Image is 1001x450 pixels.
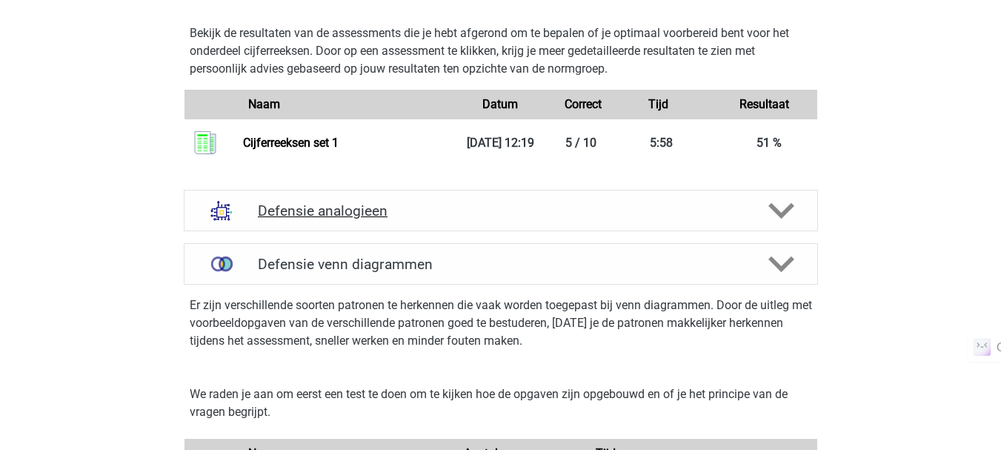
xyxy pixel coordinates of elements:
[553,96,606,113] div: Correct
[448,96,553,113] div: Datum
[258,256,743,273] h4: Defensie venn diagrammen
[606,96,711,113] div: Tijd
[237,96,448,113] div: Naam
[202,245,241,283] img: venn diagrammen
[190,24,812,78] p: Bekijk de resultaten van de assessments die je hebt afgerond om te bepalen of je optimaal voorber...
[178,243,824,285] a: venn diagrammen Defensie venn diagrammen
[258,202,743,219] h4: Defensie analogieen
[190,386,812,421] p: We raden je aan om eerst een test te doen om te kijken hoe de opgaven zijn opgebouwd en of je het...
[243,136,339,150] a: Cijferreeksen set 1
[711,96,817,113] div: Resultaat
[202,191,241,230] img: analogieen
[178,190,824,231] a: analogieen Defensie analogieen
[190,297,812,350] p: Er zijn verschillende soorten patronen te herkennen die vaak worden toegepast bij venn diagrammen...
